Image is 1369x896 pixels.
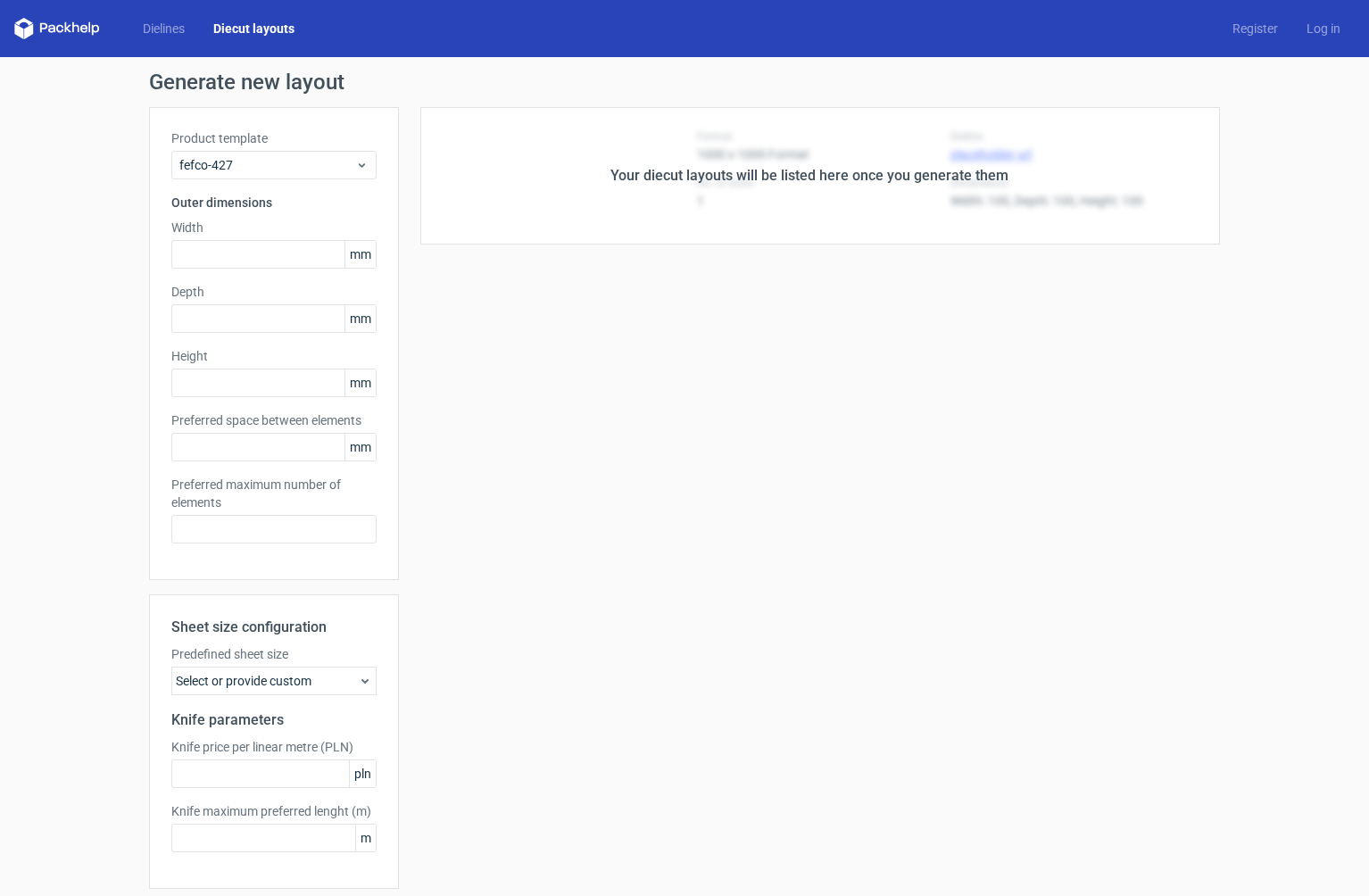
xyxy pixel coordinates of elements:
[1292,20,1355,37] a: Log in
[355,825,376,851] span: m
[171,645,377,663] label: Predefined sheet size
[171,347,377,365] label: Height
[171,738,377,756] label: Knife price per linear metre (PLN)
[171,411,377,429] label: Preferred space between elements
[171,709,377,731] h2: Knife parameters
[179,156,355,174] span: fefco-427
[171,476,377,511] label: Preferred maximum number of elements
[349,760,376,787] span: pln
[199,20,309,37] a: Diecut layouts
[344,241,376,268] span: mm
[171,802,377,820] label: Knife maximum preferred lenght (m)
[344,369,376,396] span: mm
[344,434,376,460] span: mm
[171,219,377,236] label: Width
[149,71,1220,93] h1: Generate new layout
[171,667,377,695] div: Select or provide custom
[344,305,376,332] span: mm
[171,283,377,301] label: Depth
[610,165,1008,187] div: Your diecut layouts will be listed here once you generate them
[129,20,199,37] a: Dielines
[171,194,377,212] h3: Outer dimensions
[1218,20,1292,37] a: Register
[171,617,377,638] h2: Sheet size configuration
[171,129,377,147] label: Product template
